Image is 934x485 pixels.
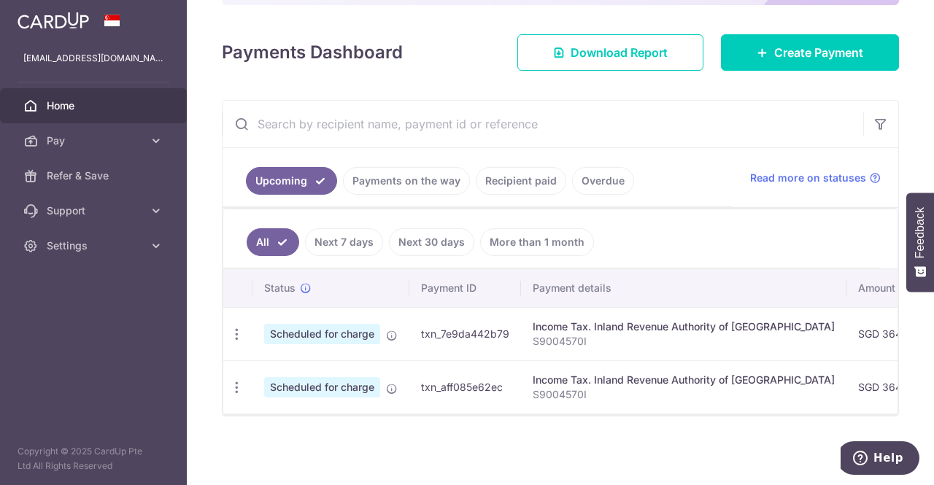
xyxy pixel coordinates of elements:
[571,44,668,61] span: Download Report
[476,167,566,195] a: Recipient paid
[533,387,835,402] p: S9004570I
[47,238,143,253] span: Settings
[841,441,919,478] iframe: Opens a widget where you can find more information
[533,373,835,387] div: Income Tax. Inland Revenue Authority of [GEOGRAPHIC_DATA]
[846,307,930,360] td: SGD 364.20
[343,167,470,195] a: Payments on the way
[47,203,143,218] span: Support
[47,98,143,113] span: Home
[23,51,163,66] p: [EMAIL_ADDRESS][DOMAIN_NAME]
[517,34,703,71] a: Download Report
[480,228,594,256] a: More than 1 month
[774,44,863,61] span: Create Payment
[533,319,835,334] div: Income Tax. Inland Revenue Authority of [GEOGRAPHIC_DATA]
[305,228,383,256] a: Next 7 days
[409,269,521,307] th: Payment ID
[222,39,403,66] h4: Payments Dashboard
[264,281,296,295] span: Status
[246,167,337,195] a: Upcoming
[858,281,895,295] span: Amount
[409,307,521,360] td: txn_7e9da442b79
[750,171,866,185] span: Read more on statuses
[906,193,934,292] button: Feedback - Show survey
[846,360,930,414] td: SGD 364.20
[389,228,474,256] a: Next 30 days
[914,207,927,258] span: Feedback
[409,360,521,414] td: txn_aff085e62ec
[18,12,89,29] img: CardUp
[47,168,143,183] span: Refer & Save
[750,171,881,185] a: Read more on statuses
[223,101,863,147] input: Search by recipient name, payment id or reference
[47,133,143,148] span: Pay
[721,34,899,71] a: Create Payment
[521,269,846,307] th: Payment details
[264,377,380,397] span: Scheduled for charge
[572,167,634,195] a: Overdue
[247,228,299,256] a: All
[533,334,835,349] p: S9004570I
[264,324,380,344] span: Scheduled for charge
